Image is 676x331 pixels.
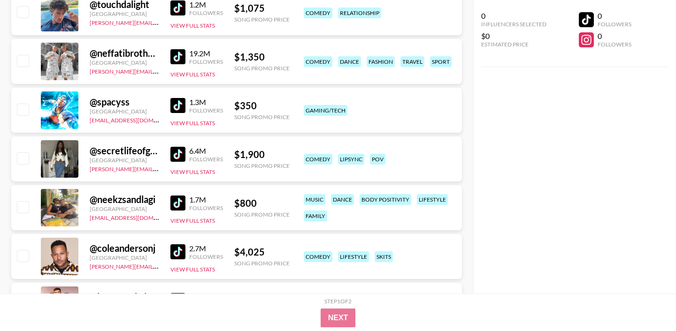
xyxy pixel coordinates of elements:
[170,147,185,162] img: TikTok
[189,156,223,163] div: Followers
[234,260,290,267] div: Song Promo Price
[90,66,229,75] a: [PERSON_NAME][EMAIL_ADDRESS][DOMAIN_NAME]
[234,162,290,169] div: Song Promo Price
[481,41,546,48] div: Estimated Price
[598,31,631,41] div: 0
[598,11,631,21] div: 0
[90,108,159,115] div: [GEOGRAPHIC_DATA]
[234,100,290,112] div: $ 350
[400,56,424,67] div: travel
[234,2,290,14] div: $ 1,075
[189,146,223,156] div: 6.4M
[90,194,159,205] div: @ neekzsandlagi
[338,154,364,165] div: lipsync
[90,59,159,66] div: [GEOGRAPHIC_DATA]
[90,47,159,59] div: @ neffatibrothers
[189,107,223,114] div: Followers
[90,291,159,303] div: @ harrycooksley8
[481,21,546,28] div: Influencers Selected
[304,211,327,221] div: family
[304,194,325,205] div: music
[598,21,631,28] div: Followers
[417,194,448,205] div: lifestyle
[90,205,159,212] div: [GEOGRAPHIC_DATA]
[170,293,185,308] img: TikTok
[304,105,347,116] div: gaming/tech
[234,113,290,120] div: Song Promo Price
[90,254,159,261] div: [GEOGRAPHIC_DATA]
[90,261,229,270] a: [PERSON_NAME][EMAIL_ADDRESS][DOMAIN_NAME]
[90,115,184,124] a: [EMAIL_ADDRESS][DOMAIN_NAME]
[304,56,332,67] div: comedy
[189,244,223,253] div: 2.7M
[170,98,185,113] img: TikTok
[304,8,332,18] div: comedy
[170,266,215,273] button: View Full Stats
[304,154,332,165] div: comedy
[170,244,185,259] img: TikTok
[234,16,290,23] div: Song Promo Price
[170,0,185,15] img: TikTok
[90,17,229,26] a: [PERSON_NAME][EMAIL_ADDRESS][DOMAIN_NAME]
[629,284,665,320] iframe: Drift Widget Chat Controller
[234,51,290,63] div: $ 1,350
[170,71,215,78] button: View Full Stats
[321,308,356,327] button: Next
[375,251,393,262] div: skits
[170,120,215,127] button: View Full Stats
[189,98,223,107] div: 1.3M
[170,22,215,29] button: View Full Stats
[234,197,290,209] div: $ 800
[324,298,352,305] div: Step 1 of 2
[331,194,354,205] div: dance
[304,251,332,262] div: comedy
[90,242,159,254] div: @ coleandersonj
[234,149,290,160] div: $ 1,900
[189,253,223,260] div: Followers
[170,168,215,175] button: View Full Stats
[90,212,184,221] a: [EMAIL_ADDRESS][DOMAIN_NAME]
[170,196,185,211] img: TikTok
[338,251,369,262] div: lifestyle
[234,65,290,72] div: Song Promo Price
[170,49,185,64] img: TikTok
[370,154,385,165] div: pov
[189,49,223,58] div: 19.2M
[189,9,223,16] div: Followers
[481,31,546,41] div: $0
[481,11,546,21] div: 0
[90,145,159,157] div: @ secretlifeofgigii
[338,8,381,18] div: relationship
[170,217,215,224] button: View Full Stats
[430,56,452,67] div: sport
[234,246,290,258] div: $ 4,025
[90,164,318,173] a: [PERSON_NAME][EMAIL_ADDRESS][PERSON_NAME][PERSON_NAME][DOMAIN_NAME]
[338,56,361,67] div: dance
[189,204,223,211] div: Followers
[90,157,159,164] div: [GEOGRAPHIC_DATA]
[189,58,223,65] div: Followers
[360,194,411,205] div: body positivity
[234,211,290,218] div: Song Promo Price
[367,56,395,67] div: fashion
[189,293,223,302] div: 345.6K
[189,195,223,204] div: 1.7M
[598,41,631,48] div: Followers
[90,96,159,108] div: @ spacyss
[90,10,159,17] div: [GEOGRAPHIC_DATA]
